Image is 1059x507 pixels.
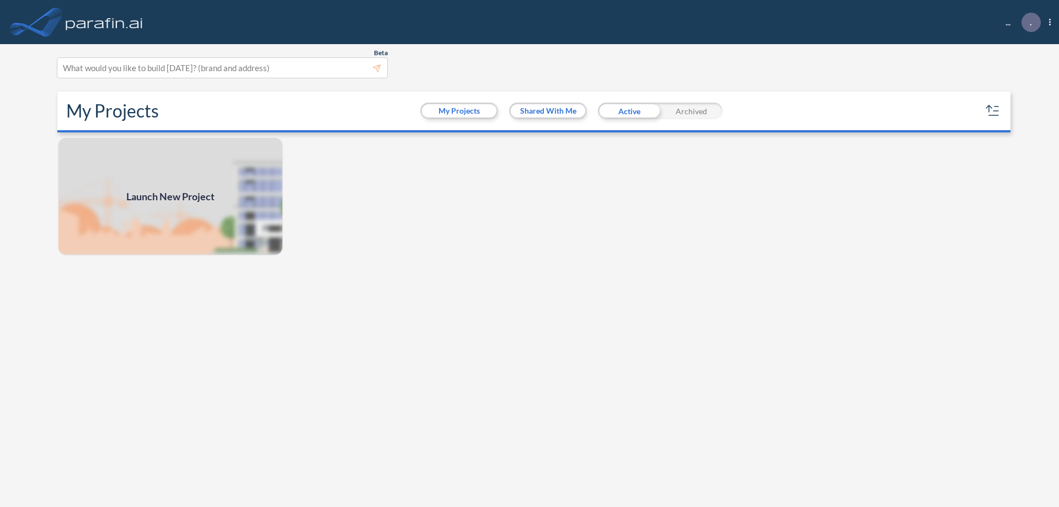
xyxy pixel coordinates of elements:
[984,102,1002,120] button: sort
[66,100,159,121] h2: My Projects
[422,104,496,118] button: My Projects
[989,13,1051,32] div: ...
[126,189,215,204] span: Launch New Project
[511,104,585,118] button: Shared With Me
[57,137,284,256] img: add
[660,103,723,119] div: Archived
[1030,17,1032,27] p: .
[57,137,284,256] a: Launch New Project
[374,49,388,57] span: Beta
[63,11,145,33] img: logo
[598,103,660,119] div: Active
